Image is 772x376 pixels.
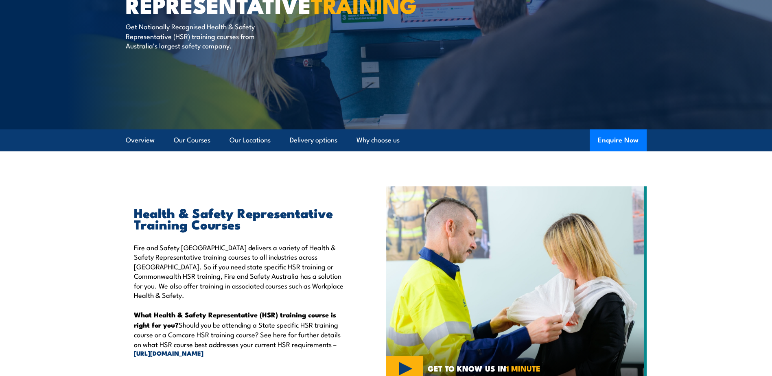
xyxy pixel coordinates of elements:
[134,309,336,330] strong: What Health & Safety Representative (HSR) training course is right for you?
[134,349,349,358] a: [URL][DOMAIN_NAME]
[174,129,210,151] a: Our Courses
[134,310,349,358] p: Should you be attending a State specific HSR training course or a Comcare HSR training course? Se...
[134,207,349,230] h2: Health & Safety Representative Training Courses
[126,129,155,151] a: Overview
[356,129,400,151] a: Why choose us
[126,22,274,50] p: Get Nationally Recognised Health & Safety Representative (HSR) training courses from Australia’s ...
[230,129,271,151] a: Our Locations
[290,129,337,151] a: Delivery options
[590,129,647,151] button: Enquire Now
[428,365,540,372] span: GET TO KNOW US IN
[134,243,349,299] p: Fire and Safety [GEOGRAPHIC_DATA] delivers a variety of Health & Safety Representative training c...
[506,362,540,374] strong: 1 MINUTE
